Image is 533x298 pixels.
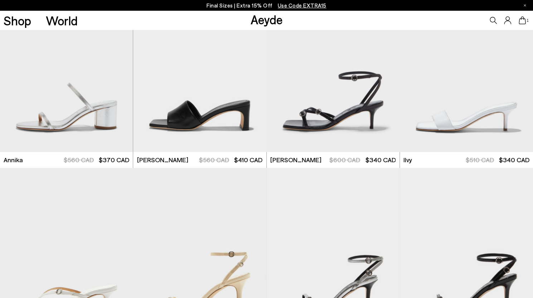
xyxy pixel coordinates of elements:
[526,19,529,23] span: 1
[207,1,326,10] p: Final Sizes | Extra 15% Off
[4,155,23,164] span: Annika
[329,156,360,164] span: $600 CAD
[99,156,129,164] span: $370 CAD
[270,155,321,164] span: [PERSON_NAME]
[133,152,266,168] a: [PERSON_NAME] $560 CAD $410 CAD
[278,2,326,9] span: Navigate to /collections/ss25-final-sizes
[199,156,229,164] span: $560 CAD
[267,152,399,168] a: [PERSON_NAME] $600 CAD $340 CAD
[250,12,282,27] a: Aeyde
[465,156,494,164] span: $510 CAD
[234,156,262,164] span: $410 CAD
[519,16,526,24] a: 1
[137,155,188,164] span: [PERSON_NAME]
[365,156,396,164] span: $340 CAD
[4,14,31,27] a: Shop
[400,152,533,168] a: Ilvy $510 CAD $340 CAD
[499,156,529,164] span: $340 CAD
[46,14,78,27] a: World
[64,156,94,164] span: $560 CAD
[403,155,412,164] span: Ilvy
